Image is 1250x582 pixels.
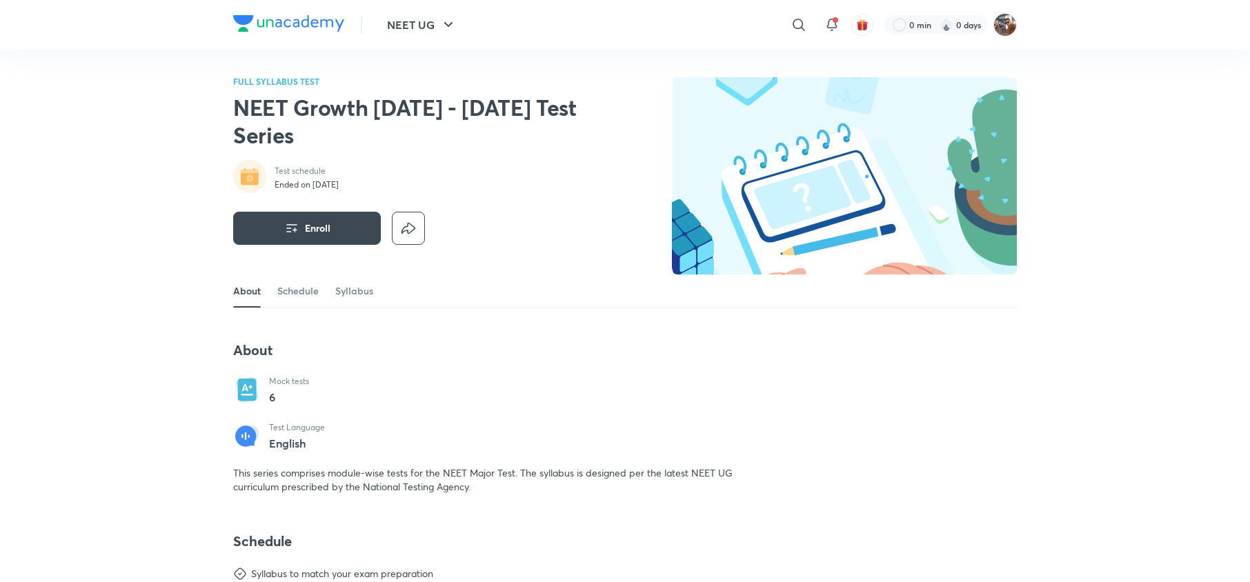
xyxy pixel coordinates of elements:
[233,212,381,245] button: Enroll
[851,14,873,36] button: avatar
[251,567,433,581] div: Syllabus to match your exam preparation
[993,13,1017,37] img: ABHISHEK KUMAR
[275,165,339,177] p: Test schedule
[233,15,344,35] a: Company Logo
[233,341,752,359] h4: About
[269,389,309,405] p: 6
[379,11,465,39] button: NEET UG
[269,437,325,450] p: English
[233,15,344,32] img: Company Logo
[305,221,330,235] span: Enroll
[335,274,373,308] a: Syllabus
[233,77,586,86] p: FULL SYLLABUS TEST
[277,274,319,308] a: Schedule
[940,18,953,32] img: streak
[269,422,325,433] p: Test Language
[233,532,752,550] h4: Schedule
[269,376,309,387] p: Mock tests
[856,19,869,31] img: avatar
[233,274,261,308] a: About
[233,466,733,493] span: This series comprises module-wise tests for the NEET Major Test. The syllabus is designed per the...
[233,94,586,149] h2: NEET Growth [DATE] - [DATE] Test Series
[275,179,339,190] p: Ended on [DATE]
